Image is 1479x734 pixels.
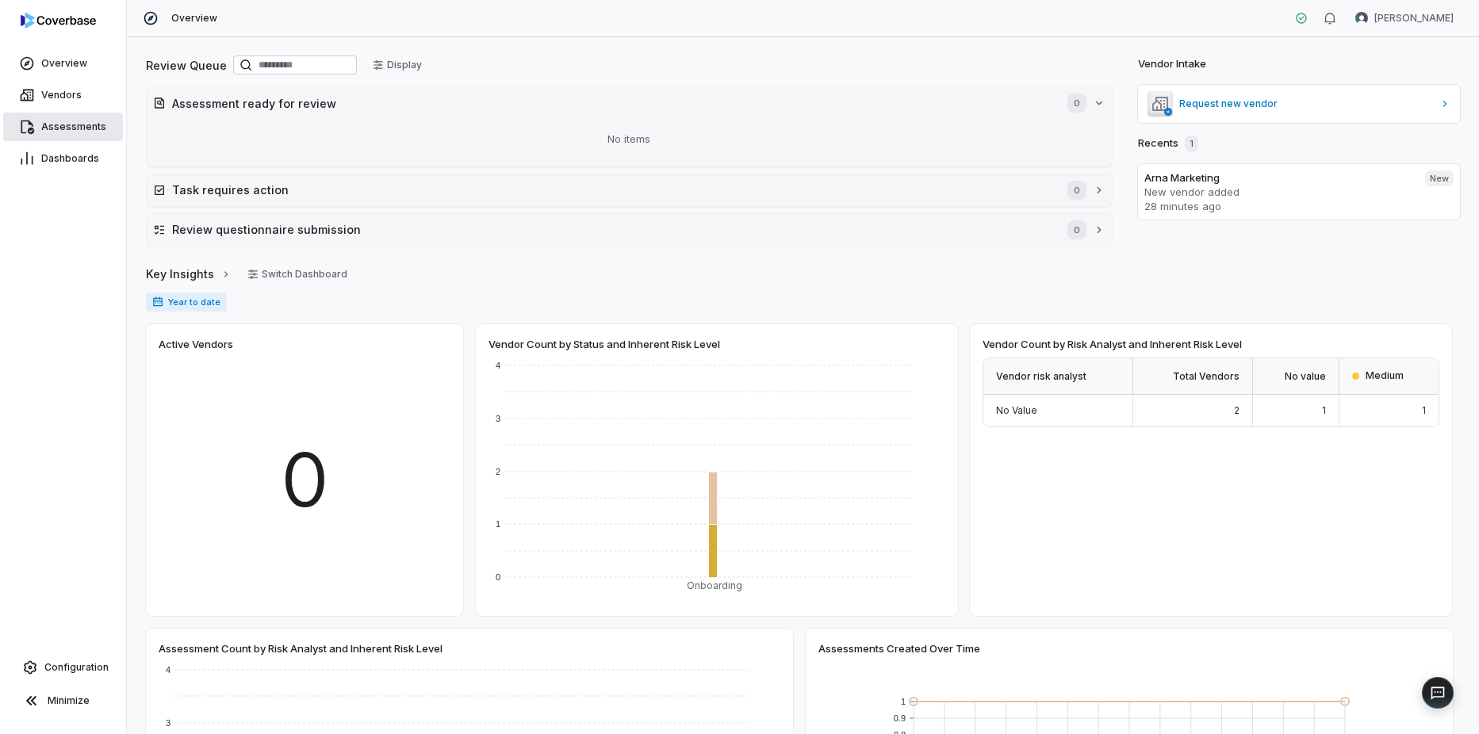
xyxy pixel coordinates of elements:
[146,292,227,312] span: Year to date
[41,89,82,101] span: Vendors
[496,467,500,476] text: 2
[496,572,500,582] text: 0
[238,262,357,286] button: Switch Dashboard
[44,661,109,674] span: Configuration
[146,266,214,282] span: Key Insights
[147,87,1112,119] button: Assessment ready for review0
[48,694,90,707] span: Minimize
[3,113,123,141] a: Assessments
[1144,185,1412,199] p: New vendor added
[153,119,1105,160] div: No items
[41,152,99,165] span: Dashboards
[818,641,980,656] span: Assessments Created Over Time
[3,81,123,109] a: Vendors
[894,713,906,723] text: 0.9
[281,425,328,535] span: 0
[1067,220,1086,239] span: 0
[159,337,233,351] span: Active Vendors
[1138,85,1460,123] a: Request new vendor
[489,337,720,351] span: Vendor Count by Status and Inherent Risk Level
[1422,404,1426,416] span: 1
[171,12,217,25] span: Overview
[983,358,1133,395] div: Vendor risk analyst
[983,337,1242,351] span: Vendor Count by Risk Analyst and Inherent Risk Level
[1179,97,1433,110] span: Request new vendor
[147,214,1112,246] button: Review questionnaire submission0
[901,697,906,706] text: 1
[1366,369,1404,382] span: Medium
[146,258,232,291] a: Key Insights
[496,414,500,423] text: 3
[1144,170,1412,185] h3: Arna Marketing
[159,641,443,656] span: Assessment Count by Risk Analyst and Inherent Risk Level
[1234,404,1240,416] span: 2
[1374,12,1454,25] span: [PERSON_NAME]
[363,53,431,77] button: Display
[141,258,236,291] button: Key Insights
[1138,164,1460,220] a: Arna MarketingNew vendor added28 minutes agoNew
[146,57,227,74] h2: Review Queue
[1067,94,1086,113] span: 0
[1355,12,1368,25] img: Kimberly Kimmick avatar
[996,404,1037,416] span: No Value
[21,13,96,29] img: logo-D7KZi-bG.svg
[1185,136,1198,151] span: 1
[172,95,1052,112] h2: Assessment ready for review
[166,718,171,728] text: 3
[1133,358,1253,395] div: Total Vendors
[172,182,1052,198] h2: Task requires action
[1346,6,1463,30] button: Kimberly Kimmick avatar[PERSON_NAME]
[1425,170,1454,186] span: New
[6,685,120,717] button: Minimize
[41,120,106,133] span: Assessments
[6,653,120,682] a: Configuration
[1138,136,1198,151] h2: Recents
[1138,56,1206,72] h2: Vendor Intake
[147,174,1112,206] button: Task requires action0
[166,665,171,675] text: 4
[3,144,123,173] a: Dashboards
[1322,404,1326,416] span: 1
[3,49,123,78] a: Overview
[1253,358,1339,395] div: No value
[496,361,500,370] text: 4
[496,519,500,529] text: 1
[41,57,87,70] span: Overview
[1067,181,1086,200] span: 0
[152,296,163,308] svg: Date range for report
[1144,199,1412,213] p: 28 minutes ago
[172,221,1052,238] h2: Review questionnaire submission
